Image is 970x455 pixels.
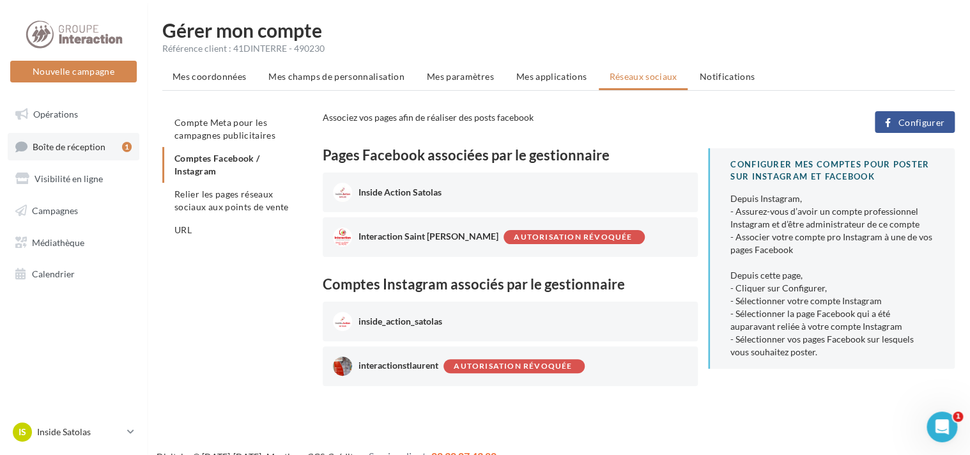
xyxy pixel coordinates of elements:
[730,158,934,182] div: CONFIGURER MES COMPTES POUR POSTER sur instagram et facebook
[122,142,132,152] div: 1
[8,261,139,288] a: Calendrier
[358,316,442,327] span: inside_action_satolas
[174,189,288,212] span: Relier les pages réseaux sociaux aux points de vente
[162,42,955,55] div: Référence client : 41DINTERRE - 490230
[32,205,78,216] span: Campagnes
[162,20,955,40] h1: Gérer mon compte
[8,229,139,256] a: Médiathèque
[898,118,944,128] span: Configurer
[33,109,78,120] span: Opérations
[33,141,105,151] span: Boîte de réception
[427,71,494,82] span: Mes paramètres
[173,71,246,82] span: Mes coordonnées
[10,61,137,82] button: Nouvelle campagne
[19,426,26,438] span: IS
[358,187,442,197] span: Inside Action Satolas
[514,233,632,242] div: Autorisation révoquée
[174,117,275,141] span: Compte Meta pour les campagnes publicitaires
[174,224,192,235] span: URL
[268,71,404,82] span: Mes champs de personnalisation
[358,360,438,371] span: interactionstlaurent
[953,412,963,422] span: 1
[8,197,139,224] a: Campagnes
[8,101,139,128] a: Opérations
[10,420,137,444] a: IS Inside Satolas
[875,111,955,133] button: Configurer
[8,133,139,160] a: Boîte de réception1
[32,268,75,279] span: Calendrier
[323,277,698,291] div: Comptes Instagram associés par le gestionnaire
[927,412,957,442] iframe: Intercom live chat
[8,166,139,192] a: Visibilité en ligne
[730,192,934,359] div: Depuis Instagram, - Assurez-vous d’avoir un compte professionnel Instagram et d’être administrate...
[700,71,755,82] span: Notifications
[37,426,122,438] p: Inside Satolas
[454,362,572,371] div: Autorisation révoquée
[358,231,498,242] span: Interaction Saint [PERSON_NAME]
[323,148,698,162] div: Pages Facebook associées par le gestionnaire
[32,236,84,247] span: Médiathèque
[35,173,103,184] span: Visibilité en ligne
[323,112,534,123] span: Associez vos pages afin de réaliser des posts facebook
[516,71,587,82] span: Mes applications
